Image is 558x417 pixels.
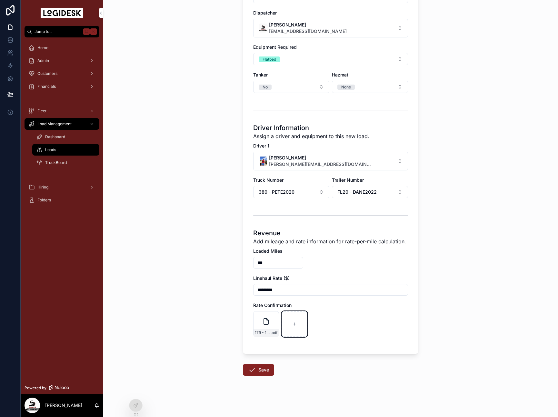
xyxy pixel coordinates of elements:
[253,81,329,93] button: Select Button
[332,186,408,198] button: Select Button
[45,402,82,409] p: [PERSON_NAME]
[271,330,277,335] span: .pdf
[37,58,49,63] span: Admin
[253,177,284,183] span: Truck Number
[269,155,372,161] span: [PERSON_NAME]
[25,118,99,130] a: Load Management
[253,275,290,281] span: Linehaul Rate ($)
[255,330,271,335] span: 179 - 10-8 to 10-9 - CHR - 1200.00
[37,198,51,203] span: Folders
[253,229,406,238] h1: Revenue
[37,121,72,127] span: Load Management
[41,8,83,18] img: App logo
[21,37,103,214] div: scrollable content
[243,364,274,376] button: Save
[25,81,99,92] a: Financials
[253,10,277,15] span: Dispatcher
[32,157,99,168] a: TruckBoard
[332,72,348,77] span: Hazmat
[263,85,268,90] div: No
[37,108,46,114] span: Fleet
[341,85,351,90] div: None
[25,181,99,193] a: Hiring
[269,22,347,28] span: [PERSON_NAME]
[253,302,292,308] span: Rate Confirmation
[35,29,81,34] span: Jump to...
[37,45,48,50] span: Home
[25,55,99,66] a: Admin
[45,134,65,139] span: Dashboard
[253,19,408,37] button: Select Button
[332,177,364,183] span: Trailer Number
[253,123,369,132] h1: Driver Information
[253,53,408,65] button: Select Button
[25,26,99,37] button: Jump to...K
[45,147,56,152] span: Loads
[37,71,57,76] span: Customers
[253,238,406,245] span: Add mileage and rate information for rate-per-mile calculation.
[269,28,347,35] span: [EMAIL_ADDRESS][DOMAIN_NAME]
[25,42,99,54] a: Home
[25,194,99,206] a: Folders
[91,29,96,34] span: K
[45,160,67,165] span: TruckBoard
[253,132,369,140] span: Assign a driver and equipment to this new load.
[269,161,372,168] span: [PERSON_NAME][EMAIL_ADDRESS][DOMAIN_NAME]
[337,189,377,195] span: FL20 - DANE2022
[263,56,276,62] div: Flatbed
[37,185,48,190] span: Hiring
[253,186,329,198] button: Select Button
[25,68,99,79] a: Customers
[259,189,294,195] span: 380 - PETE2020
[25,385,46,391] span: Powered by
[253,72,268,77] span: Tanker
[253,143,269,148] span: Driver 1
[25,105,99,117] a: Fleet
[37,84,56,89] span: Financials
[253,152,408,170] button: Select Button
[253,44,297,50] span: Equipment Required
[332,81,408,93] button: Select Button
[32,144,99,156] a: Loads
[21,382,103,394] a: Powered by
[253,248,283,254] span: Loaded Miles
[32,131,99,143] a: Dashboard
